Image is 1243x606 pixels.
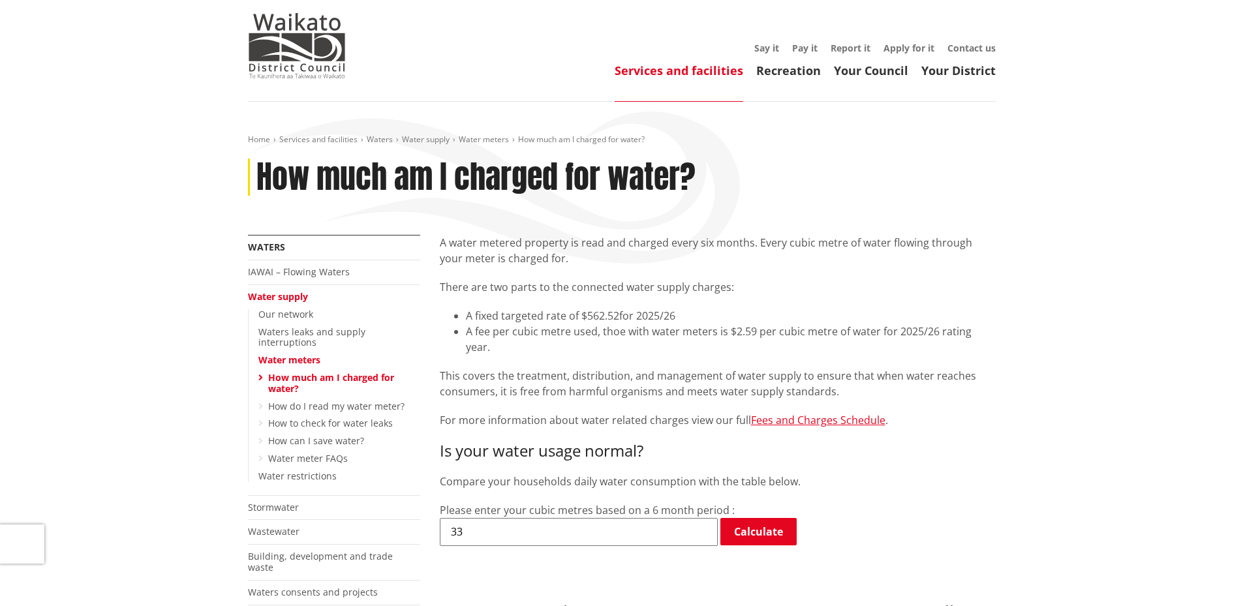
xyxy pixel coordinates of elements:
p: This covers the treatment, distribution, and management of water supply to ensure that when water... [440,368,996,399]
img: Waikato District Council - Te Kaunihera aa Takiwaa o Waikato [248,13,346,78]
a: Calculate [720,518,797,545]
a: Our network [258,308,313,320]
span: How much am I charged for water? [518,134,645,145]
a: Waters [248,241,285,253]
a: Services and facilities [615,63,743,78]
a: Apply for it [883,42,934,54]
a: Water restrictions [258,470,337,482]
a: Recreation [756,63,821,78]
a: How can I save water? [268,434,364,447]
a: Services and facilities [279,134,358,145]
a: Building, development and trade waste [248,550,393,573]
nav: breadcrumb [248,134,996,145]
span: A fixed targeted rate of $562.52 [466,309,619,323]
a: Contact us [947,42,996,54]
li: A fee per cubic metre used, thoe with water meters is $2.59 per cubic metre of water for 2025/26 ... [466,324,996,355]
span: for 2025/26 [619,309,675,323]
a: How much am I charged for water? [268,371,394,395]
a: Waters leaks and supply interruptions [258,326,365,349]
a: Waters [367,134,393,145]
p: A water metered property is read and charged every six months. Every cubic metre of water flowing... [440,235,996,266]
a: Say it [754,42,779,54]
a: Water meter FAQs [268,452,348,464]
h1: How much am I charged for water? [256,159,696,196]
a: Your Council [834,63,908,78]
a: Waters consents and projects [248,586,378,598]
a: Wastewater [248,525,299,538]
a: Your District [921,63,996,78]
a: Home [248,134,270,145]
a: Report it [831,42,870,54]
p: For more information about water related charges view our full . [440,412,996,429]
label: Please enter your cubic metres based on a 6 month period : [440,503,735,517]
a: How do I read my water meter? [268,400,405,412]
a: Water supply [248,290,308,303]
h3: Is your water usage normal? [440,442,996,461]
a: Fees and Charges Schedule [751,413,885,427]
a: IAWAI – Flowing Waters [248,265,350,278]
p: There are two parts to the connected water supply charges: [440,279,996,295]
p: Compare your households daily water consumption with the table below. [440,474,996,489]
iframe: Messenger Launcher [1183,551,1230,598]
a: Water meters [258,354,320,366]
a: Water meters [459,134,509,145]
a: Water supply [402,134,450,145]
a: Pay it [792,42,818,54]
a: Stormwater [248,501,299,513]
a: How to check for water leaks [268,417,393,429]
